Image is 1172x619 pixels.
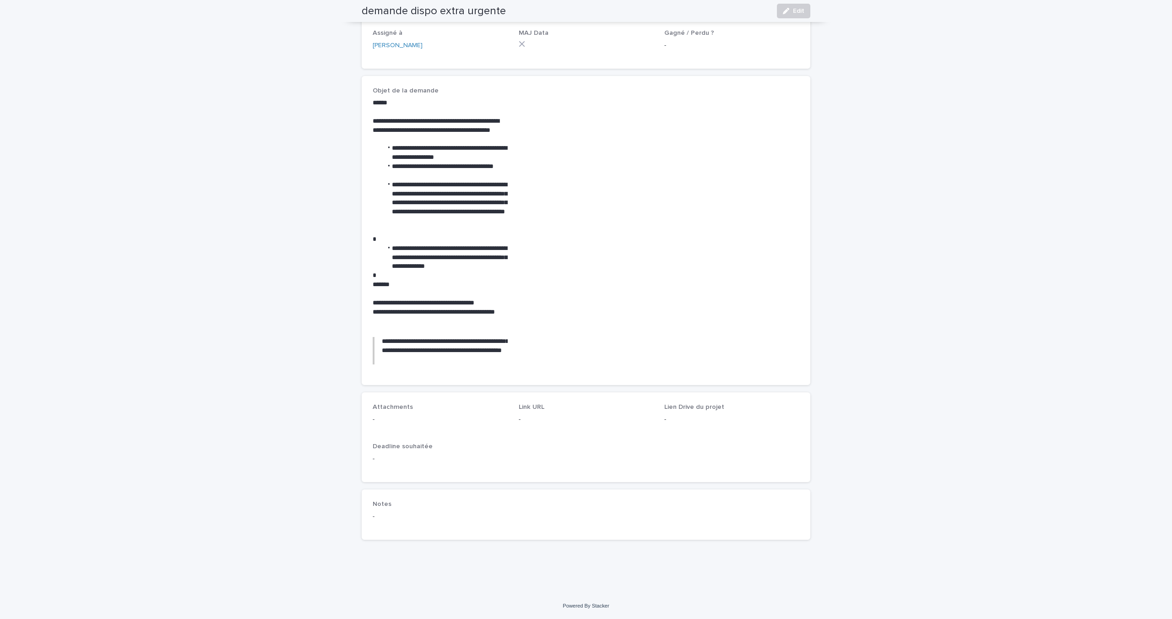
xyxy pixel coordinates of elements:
p: - [373,512,799,521]
span: Edit [793,8,804,14]
p: - [519,415,654,424]
span: Gagné / Perdu ? [664,30,714,36]
span: MAJ Data [519,30,548,36]
a: [PERSON_NAME] [373,41,423,50]
span: Attachments [373,404,413,410]
span: Lien Drive du projet [664,404,724,410]
span: Link URL [519,404,544,410]
p: - [664,41,799,50]
p: - [373,415,508,424]
a: Powered By Stacker [563,603,609,608]
h2: demande dispo extra urgente [362,5,506,18]
span: Objet de la demande [373,87,439,94]
p: - [664,415,799,424]
span: Deadline souhaitée [373,443,433,450]
p: - [373,454,799,464]
span: Notes [373,501,391,507]
span: Assigné à [373,30,402,36]
button: Edit [777,4,810,18]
